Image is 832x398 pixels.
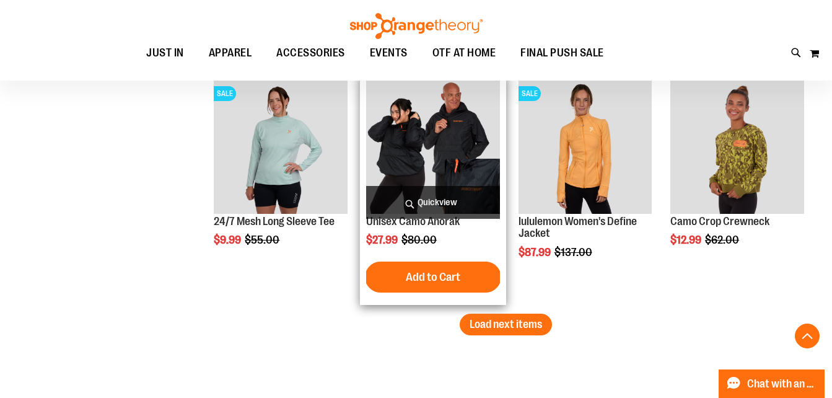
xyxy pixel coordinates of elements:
[214,234,243,246] span: $9.99
[366,80,500,216] a: Product image for Unisex Camo Anorak
[519,246,553,259] span: $87.99
[519,80,652,214] img: Product image for lululemon Define Jacket
[366,234,400,246] span: $27.99
[365,262,501,293] button: Add to Cart
[420,39,509,68] a: OTF AT HOME
[196,39,265,68] a: APPAREL
[406,270,460,284] span: Add to Cart
[146,39,184,67] span: JUST IN
[719,369,825,398] button: Chat with an Expert
[401,234,439,246] span: $80.00
[520,39,604,67] span: FINAL PUSH SALE
[670,80,804,216] a: Product image for Camo Crop Crewneck
[519,80,652,216] a: Product image for lululemon Define JacketSALE
[519,86,541,101] span: SALE
[348,13,484,39] img: Shop Orangetheory
[134,39,196,68] a: JUST IN
[554,246,594,259] span: $137.00
[795,324,820,348] button: Back To Top
[214,80,348,216] a: 24/7 Mesh Long Sleeve TeeSALE
[519,215,637,240] a: lululemon Women's Define Jacket
[214,215,335,228] a: 24/7 Mesh Long Sleeve Tee
[209,39,252,67] span: APPAREL
[214,80,348,214] img: 24/7 Mesh Long Sleeve Tee
[370,39,408,67] span: EVENTS
[508,39,616,67] a: FINAL PUSH SALE
[460,314,552,335] button: Load next items
[360,74,506,306] div: product
[747,378,817,390] span: Chat with an Expert
[366,80,500,214] img: Product image for Unisex Camo Anorak
[366,215,460,228] a: Unisex Camo Anorak
[264,39,357,68] a: ACCESSORIES
[670,215,769,228] a: Camo Crop Crewneck
[664,74,810,278] div: product
[208,74,354,278] div: product
[705,234,741,246] span: $62.00
[366,186,500,219] a: Quickview
[214,86,236,101] span: SALE
[670,234,703,246] span: $12.99
[470,318,542,330] span: Load next items
[670,80,804,214] img: Product image for Camo Crop Crewneck
[276,39,345,67] span: ACCESSORIES
[245,234,281,246] span: $55.00
[432,39,496,67] span: OTF AT HOME
[512,74,659,290] div: product
[357,39,420,68] a: EVENTS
